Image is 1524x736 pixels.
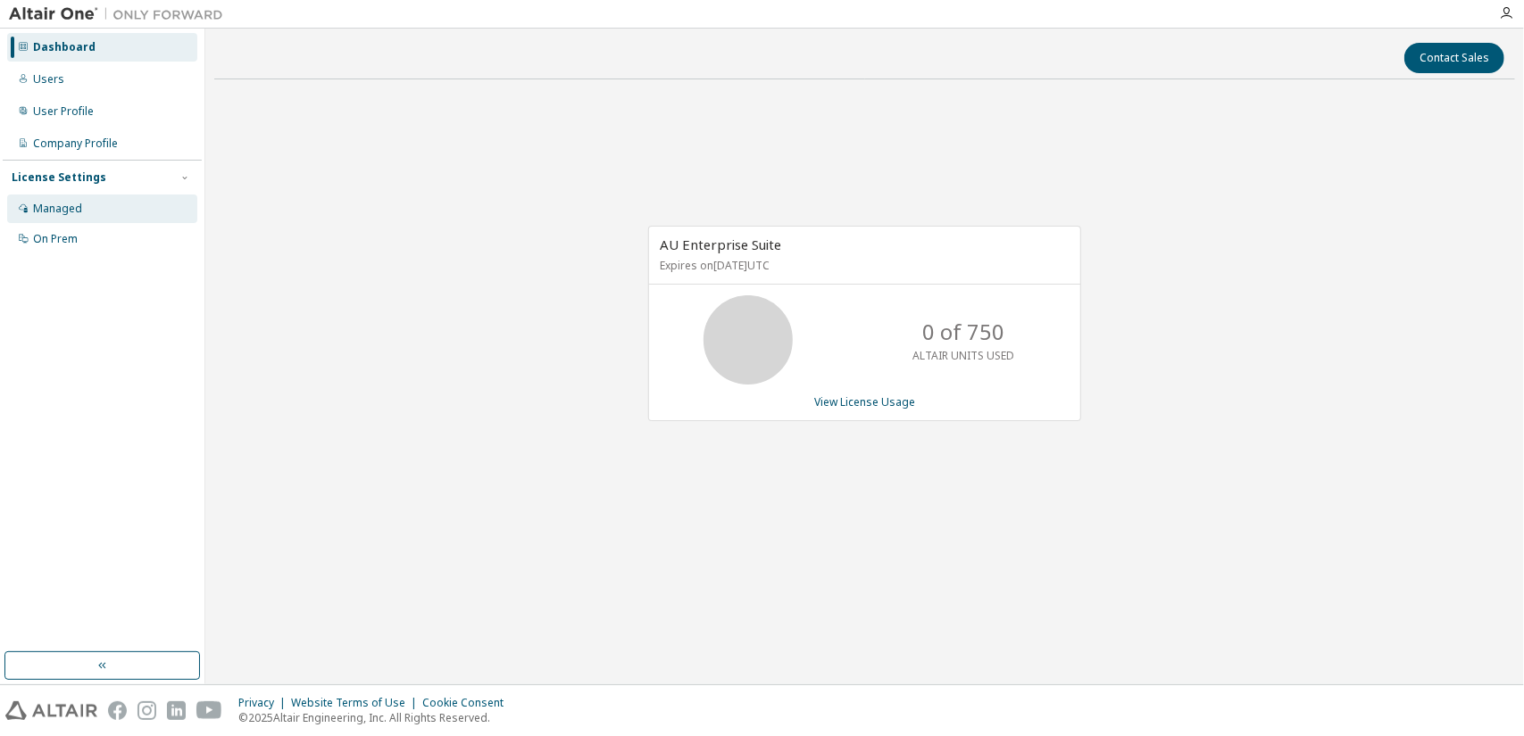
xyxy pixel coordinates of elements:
img: facebook.svg [108,701,127,720]
div: Company Profile [33,136,118,151]
img: altair_logo.svg [5,701,97,720]
button: Contact Sales [1404,43,1504,73]
p: Expires on [DATE] UTC [660,258,1065,273]
img: youtube.svg [196,701,222,720]
div: Website Terms of Use [291,696,422,710]
span: AU Enterprise Suite [660,236,781,253]
div: Cookie Consent [422,696,514,710]
img: instagram.svg [137,701,156,720]
div: License Settings [12,170,106,185]
p: © 2025 Altair Engineering, Inc. All Rights Reserved. [238,710,514,725]
a: View License Usage [814,394,915,409]
img: Altair One [9,5,232,23]
p: 0 of 750 [922,317,1004,347]
img: linkedin.svg [167,701,186,720]
div: User Profile [33,104,94,119]
div: Dashboard [33,40,96,54]
div: Managed [33,202,82,216]
p: ALTAIR UNITS USED [912,348,1014,363]
div: Privacy [238,696,291,710]
div: On Prem [33,232,78,246]
div: Users [33,72,64,87]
